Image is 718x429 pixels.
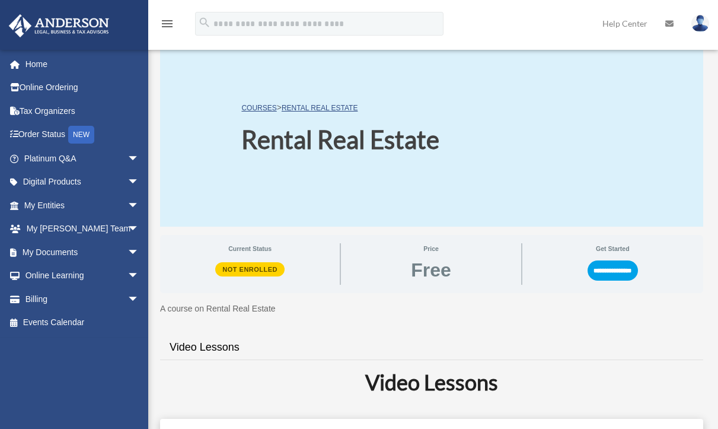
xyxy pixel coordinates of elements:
a: Billingarrow_drop_down [8,287,157,311]
span: arrow_drop_down [127,217,151,241]
a: My Documentsarrow_drop_down [8,240,157,264]
span: arrow_drop_down [127,147,151,171]
span: arrow_drop_down [127,170,151,195]
span: arrow_drop_down [127,287,151,312]
div: NEW [68,126,94,144]
a: My Entitiesarrow_drop_down [8,193,157,217]
a: Video Lessons [160,331,249,364]
a: Tax Organizers [8,99,157,123]
a: Order StatusNEW [8,123,157,147]
span: Price [349,243,512,254]
a: menu [160,21,174,31]
span: arrow_drop_down [127,240,151,265]
a: Digital Productsarrow_drop_down [8,170,157,194]
span: arrow_drop_down [127,193,151,218]
a: Home [8,52,157,76]
a: Rental Real Estate [282,104,358,112]
img: User Pic [691,15,709,32]
a: Platinum Q&Aarrow_drop_down [8,147,157,170]
span: Get Started [531,243,695,254]
img: Anderson Advisors Platinum Portal [5,14,113,37]
span: arrow_drop_down [127,264,151,288]
i: menu [160,17,174,31]
a: My [PERSON_NAME] Teamarrow_drop_down [8,217,157,241]
span: Not Enrolled [215,262,285,277]
a: Events Calendar [8,311,157,335]
p: A course on Rental Real Estate [160,301,703,316]
span: Current Status [168,243,331,254]
i: search [198,16,211,29]
a: Online Learningarrow_drop_down [8,264,157,288]
h2: Video Lessons [167,367,696,397]
a: COURSES [241,104,276,112]
span: Free [411,260,451,279]
p: > [241,100,439,115]
a: Online Ordering [8,76,157,100]
h1: Rental Real Estate [241,122,439,157]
